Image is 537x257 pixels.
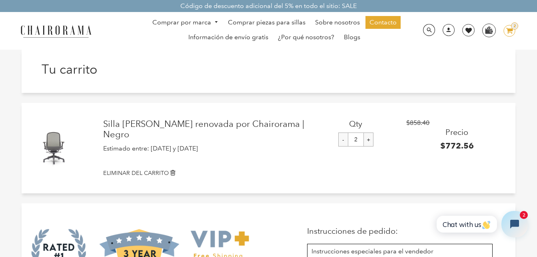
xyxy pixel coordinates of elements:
a: 2 [497,25,515,37]
h1: Tu carrito [42,62,155,77]
a: Silla [PERSON_NAME] renovada por Chairorama | Negro [103,119,305,140]
font: Comprar por marca [152,18,211,26]
a: Sobre nosotros [311,16,364,29]
span: Estimado entre: [DATE] y [DATE] [103,145,198,152]
a: Contacto [365,16,401,29]
div: 2 [511,22,518,30]
p: Instrucciones de pedido: [307,226,493,236]
nav: Navegación de escritorio [130,16,419,46]
span: ¿Por qué nosotros? [278,33,334,42]
span: Comprar piezas para sillas [228,18,305,27]
a: Comprar por marca [148,16,222,29]
a: ELIMINAR DEL CARRITO [103,169,507,177]
span: Información de envío gratis [188,33,268,42]
img: chairorama [16,24,96,38]
a: Comprar piezas para sillas [224,16,309,29]
img: WhatsApp_Image_2024-07-12_at_16.23.01.webp [483,24,495,36]
h3: Precio [406,127,507,137]
input: + [363,133,373,147]
span: Contacto [369,18,397,27]
a: ¿Por qué nosotros? [274,31,338,44]
iframe: Tidio Chat [428,205,533,243]
span: $858.40 [406,119,429,126]
small: ELIMINAR DEL CARRITO [103,169,169,177]
span: Sobre nosotros [315,18,360,27]
span: Blogs [344,33,360,42]
a: Blogs [340,31,364,44]
input: - [338,133,348,147]
h3: Qty [305,119,407,128]
a: Información de envío gratis [184,31,272,44]
span: $772.56 [440,141,474,151]
img: Silla knoll Chadwick renovada por Chairorama | Negro [36,129,73,167]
